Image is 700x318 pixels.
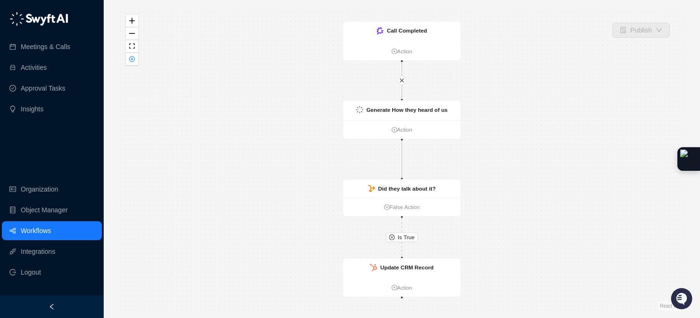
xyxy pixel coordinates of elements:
[343,126,461,134] a: Action
[356,106,363,113] img: logo-small-inverted-DW8HDUn_.png
[680,150,697,168] img: Extension Icon
[389,234,395,240] span: close-circle
[49,303,55,310] span: left
[343,21,461,60] div: Call Completedplus-circleAction
[21,100,43,118] a: Insights
[343,47,461,55] a: Action
[9,133,17,141] div: 📚
[387,28,427,34] strong: Call Completed
[19,132,35,142] span: Docs
[660,303,684,309] a: React Flow attribution
[126,15,138,27] button: zoom in
[343,258,461,297] div: Update CRM Recordplus-circleAction
[398,233,415,242] span: Is True
[21,37,70,56] a: Meetings & Calls
[21,201,68,219] a: Object Manager
[39,128,76,145] a: 📶Status
[399,78,405,84] span: close
[370,264,377,271] img: hubspot-DkpyWjJb.png
[32,85,155,95] div: Start new chat
[343,203,461,211] a: False Action
[52,132,73,142] span: Status
[670,287,695,312] iframe: Open customer support
[21,79,66,98] a: Approval Tasks
[42,133,50,141] div: 📶
[380,264,434,270] strong: Update CRM Record
[126,53,138,66] button: close-circle
[21,263,41,282] span: Logout
[160,88,172,100] button: Start new chat
[129,56,135,62] span: close-circle
[612,23,670,38] button: Publish
[9,85,26,102] img: 5124521997842_fc6d7dfcefe973c2e489_88.png
[21,58,47,77] a: Activities
[21,180,58,199] a: Organization
[391,127,397,133] span: plus-circle
[126,40,138,53] button: fit view
[343,284,461,292] a: Action
[9,53,172,68] h2: How can we help?
[343,100,461,139] div: Generate How they heard of usplus-circleAction
[32,95,119,102] div: We're available if you need us!
[386,233,418,242] button: Is True
[384,204,390,210] span: plus-circle
[391,285,397,291] span: plus-circle
[94,155,114,162] span: Pylon
[126,27,138,40] button: zoom out
[9,9,28,28] img: Swyft AI
[9,38,172,53] p: Welcome 👋
[6,128,39,145] a: 📚Docs
[9,269,16,276] span: logout
[21,242,55,261] a: Integrations
[21,221,51,240] a: Workflows
[366,107,447,113] strong: Generate How they heard of us
[9,12,68,26] img: logo-05li4sbe.png
[377,27,384,34] img: gong-Dwh8HbPa.png
[343,179,461,217] div: Did they talk about it?plus-circleFalse Action
[378,185,436,192] strong: Did they talk about it?
[391,48,397,54] span: plus-circle
[66,155,114,162] a: Powered byPylon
